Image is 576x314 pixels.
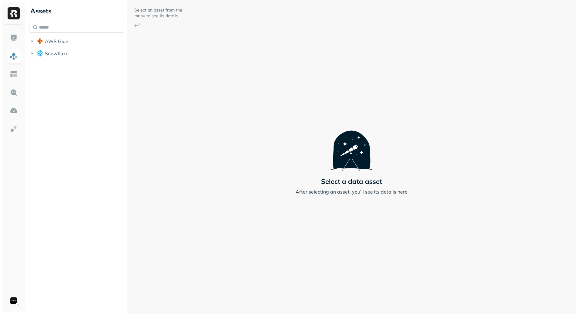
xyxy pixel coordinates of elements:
[296,188,407,195] p: After selecting an asset, you’ll see its details here
[331,119,372,171] img: Telescope
[10,125,18,133] img: Integrations
[134,22,140,27] img: Arrow
[45,50,69,56] span: Snowflake
[8,7,20,19] img: Ryft
[29,49,124,58] button: Snowflake
[134,7,183,19] p: Select an asset from the menu to see its details
[10,107,18,115] img: Optimization
[37,50,43,56] img: root
[10,34,18,42] img: Dashboard
[29,36,124,46] button: AWS Glue
[10,52,18,60] img: Assets
[9,296,18,305] img: Sonos
[10,70,18,78] img: Asset Explorer
[45,38,68,44] span: AWS Glue
[29,6,124,16] div: Assets
[37,38,43,44] img: root
[10,89,18,96] img: Query Explorer
[321,177,382,186] p: Select a data asset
